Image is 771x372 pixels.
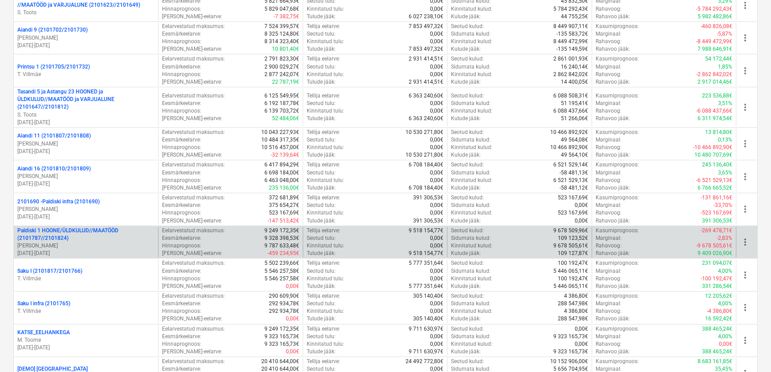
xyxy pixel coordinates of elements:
[694,151,732,159] p: 10 480 707,69€
[451,55,484,63] p: Seotud kulud :
[701,23,732,30] p: -460 826,08€
[409,78,443,86] p: 2 931 414,51€
[596,5,621,13] p: Rahavoog :
[307,209,344,217] p: Kinnitatud tulu :
[718,169,732,177] p: 3,65%
[264,63,299,71] p: 2 900 029,27€
[740,32,751,43] span: more_vert
[162,242,201,250] p: Hinnaprognoos :
[17,275,154,283] p: T. Villmäe
[269,184,299,192] p: 235 136,00€
[556,45,588,53] p: -135 149,59€
[596,151,630,159] p: Rahavoo jääk :
[561,63,588,71] p: 16 240,14€
[162,55,225,63] p: Eelarvestatud maksumus :
[553,242,588,250] p: 9 678 505,61€
[409,250,443,257] p: 9 518 154,77€
[451,202,491,209] p: Sidumata kulud :
[261,144,299,151] p: 10 516 457,00€
[162,259,225,267] p: Eelarvestatud maksumus :
[162,78,222,86] p: [PERSON_NAME]-eelarve :
[261,129,299,136] p: 10 043 227,93€
[558,250,588,257] p: 109 127,87€
[430,38,443,45] p: 0,00€
[451,115,481,122] p: Kulude jääk :
[451,169,491,177] p: Sidumata kulud :
[268,250,299,257] p: -459 234,95€
[698,78,732,86] p: 2 917 014,46€
[307,38,344,45] p: Kinnitatud tulu :
[718,100,732,107] p: 3,51%
[162,235,201,242] p: Eesmärkeelarve :
[269,194,299,202] p: 372 681,89€
[307,250,336,257] p: Tulude jääk :
[17,198,154,221] div: 2101690 -Paldiski infra (2101690)[PERSON_NAME][DATE]-[DATE]
[705,55,732,63] p: 54 172,44€
[553,227,588,235] p: 9 678 509,96€
[162,151,222,159] p: [PERSON_NAME]-eelarve :
[409,13,443,20] p: 6 027 238,10€
[726,329,771,372] iframe: Chat Widget
[307,107,344,115] p: Kinnitatud tulu :
[430,30,443,38] p: 0,00€
[17,329,70,336] p: KATSE_EELHANKEGA
[451,194,484,202] p: Seotud kulud :
[596,100,621,107] p: Marginaal :
[430,235,443,242] p: 0,00€
[702,217,732,225] p: 391 306,53€
[162,184,222,192] p: [PERSON_NAME]-eelarve :
[596,242,621,250] p: Rahavoog :
[451,38,492,45] p: Kinnitatud kulud :
[553,38,588,45] p: 8 449 472,99€
[17,242,154,250] p: [PERSON_NAME]
[740,302,751,313] span: more_vert
[409,45,443,53] p: 7 853 497,32€
[17,173,154,180] p: [PERSON_NAME]
[740,171,751,182] span: more_vert
[17,111,154,119] p: S. Toots
[596,177,621,184] p: Rahavoog :
[696,71,732,78] p: -2 862 842,02€
[162,250,222,257] p: [PERSON_NAME]-eelarve :
[162,45,222,53] p: [PERSON_NAME]-eelarve :
[561,100,588,107] p: 51 195,41€
[705,129,732,136] p: 13 814,80€
[560,184,588,192] p: -58 481,12€
[162,194,225,202] p: Eelarvestatud maksumus :
[550,144,588,151] p: 10 466 892,90€
[17,42,154,49] p: [DATE] - [DATE]
[17,213,154,221] p: [DATE] - [DATE]
[272,45,299,53] p: 10 801,40€
[413,217,443,225] p: 391 306,53€
[696,107,732,115] p: -6 088 437,66€
[307,13,336,20] p: Tulude jääk :
[596,209,621,217] p: Rahavoog :
[717,30,732,38] p: -5,87%
[17,34,154,42] p: [PERSON_NAME]
[409,184,443,192] p: 6 708 184,40€
[17,26,88,34] p: Aiandi 9 (2101702/2101730)
[17,140,154,148] p: [PERSON_NAME]
[596,169,621,177] p: Marginaal :
[162,30,201,38] p: Eesmärkeelarve :
[451,151,481,159] p: Kulude jääk :
[553,71,588,78] p: 2 862 842,02€
[561,78,588,86] p: 14 400,05€
[17,88,154,111] p: Tasandi 5 ja Astangu 23 HOONED ja ÜLDKULUD//MAATÖÖD ja VARJUALUNE (2101647//2101812)
[430,177,443,184] p: 0,00€
[162,209,201,217] p: Hinnaprognoos :
[451,30,491,38] p: Sidumata kulud :
[17,165,154,188] div: Aiandi 16 (2101810/2101809)[PERSON_NAME][DATE]-[DATE]
[307,136,336,144] p: Seotud tulu :
[307,242,344,250] p: Kinnitatud tulu :
[307,151,336,159] p: Tulude jääk :
[451,45,481,53] p: Kulude jääk :
[264,71,299,78] p: 2 877 242,07€
[162,107,201,115] p: Hinnaprognoos :
[162,202,201,209] p: Eesmärkeelarve :
[740,237,751,247] span: more_vert
[553,161,588,169] p: 6 521 529,14€
[561,151,588,159] p: 49 564,10€
[162,169,201,177] p: Eesmärkeelarve :
[693,144,732,151] p: -10 466 892,90€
